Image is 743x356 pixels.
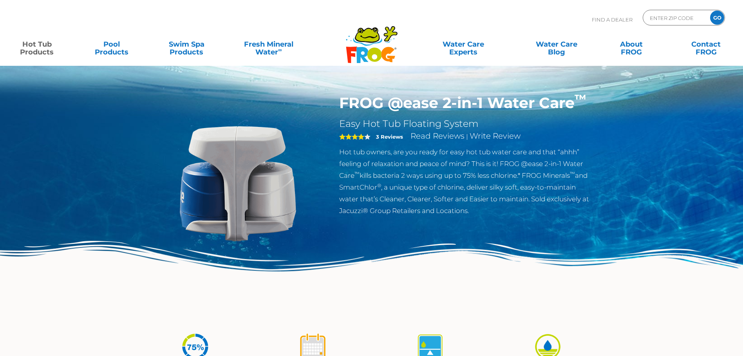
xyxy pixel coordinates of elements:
[410,131,465,141] a: Read Reviews
[8,36,66,52] a: Hot TubProducts
[83,36,141,52] a: PoolProducts
[339,146,595,217] p: Hot tub owners, are you ready for easy hot tub water care and that “ahhh” feeling of relaxation a...
[416,36,511,52] a: Water CareExperts
[342,16,402,63] img: Frog Products Logo
[710,11,724,25] input: GO
[339,118,595,130] h2: Easy Hot Tub Floating System
[570,171,575,177] sup: ™
[527,36,586,52] a: Water CareBlog
[376,134,403,140] strong: 3 Reviews
[470,131,521,141] a: Write Review
[232,36,305,52] a: Fresh MineralWater∞
[602,36,660,52] a: AboutFROG
[339,94,595,112] h1: FROG @ease 2-in-1 Water Care
[377,183,381,188] sup: ®
[148,94,328,273] img: @ease-2-in-1-Holder-v2.png
[575,92,586,105] sup: ™
[677,36,735,52] a: ContactFROG
[157,36,216,52] a: Swim SpaProducts
[354,171,360,177] sup: ™
[339,134,364,140] span: 4
[466,133,468,140] span: |
[278,47,282,53] sup: ∞
[592,10,633,29] p: Find A Dealer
